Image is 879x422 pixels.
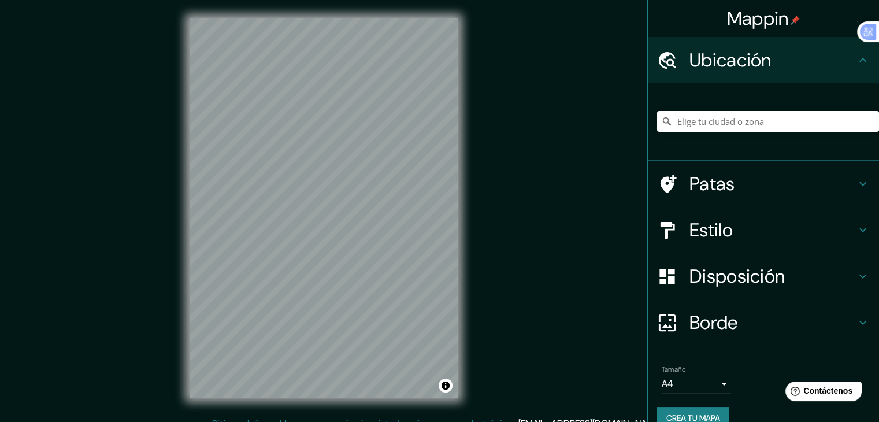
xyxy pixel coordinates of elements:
[648,253,879,299] div: Disposición
[662,375,731,393] div: A4
[776,377,866,409] iframe: Lanzador de widgets de ayuda
[648,207,879,253] div: Estilo
[648,161,879,207] div: Patas
[648,37,879,83] div: Ubicación
[190,18,458,398] canvas: Mapa
[689,218,733,242] font: Estilo
[689,264,785,288] font: Disposición
[689,310,738,335] font: Borde
[657,111,879,132] input: Elige tu ciudad o zona
[791,16,800,25] img: pin-icon.png
[689,172,735,196] font: Patas
[439,379,453,393] button: Activar o desactivar atribución
[689,48,772,72] font: Ubicación
[727,6,789,31] font: Mappin
[648,299,879,346] div: Borde
[662,365,685,374] font: Tamaño
[662,377,673,390] font: A4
